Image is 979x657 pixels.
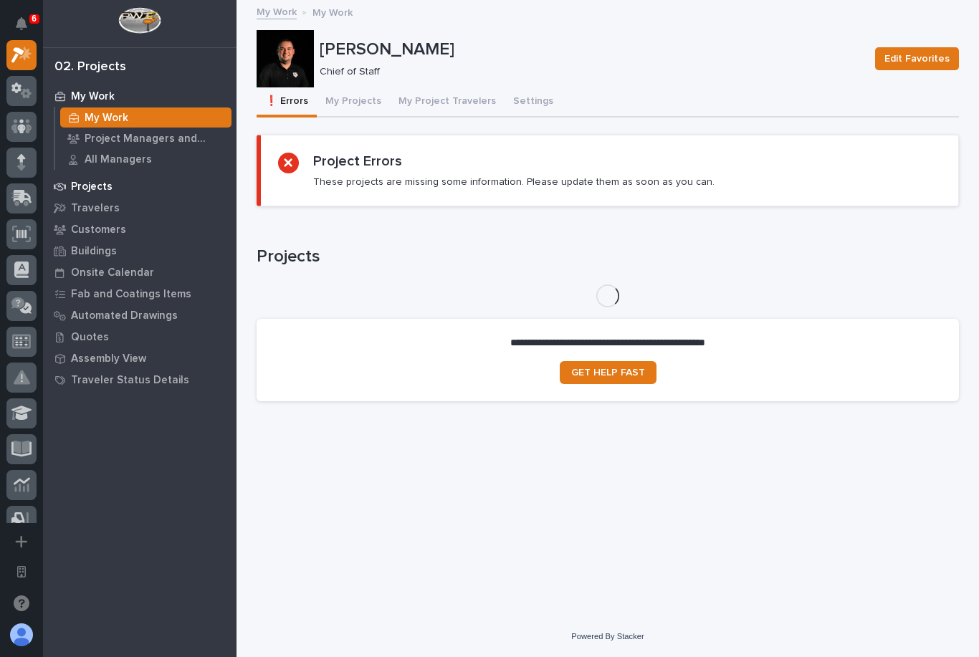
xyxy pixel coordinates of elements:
a: Traveler Status Details [43,369,237,390]
p: Assembly View [71,353,146,365]
p: My Work [71,90,115,103]
p: Buildings [71,245,117,258]
button: Open support chat [6,588,37,618]
p: These projects are missing some information. Please update them as soon as you can. [313,176,715,188]
a: All Managers [55,149,237,169]
button: ❗ Errors [257,87,317,118]
p: Projects [71,181,113,193]
p: Project Managers and Engineers [85,133,226,145]
button: Settings [505,87,562,118]
p: Chief of Staff [320,66,858,78]
a: Powered By Stacker [571,632,644,641]
button: Notifications [6,9,37,39]
span: GET HELP FAST [571,368,645,378]
a: Projects [43,176,237,197]
p: Onsite Calendar [71,267,154,279]
p: Traveler Status Details [71,374,189,387]
a: Onsite Calendar [43,262,237,283]
a: Automated Drawings [43,304,237,326]
div: Notifications6 [18,17,37,40]
p: [PERSON_NAME] [320,39,864,60]
h1: Projects [257,246,959,267]
a: My Work [55,107,237,128]
a: Quotes [43,326,237,347]
a: Buildings [43,240,237,262]
span: Edit Favorites [884,50,950,67]
button: Edit Favorites [875,47,959,70]
a: My Work [257,3,297,19]
a: Travelers [43,197,237,219]
img: Workspace Logo [118,7,161,34]
a: Customers [43,219,237,240]
button: My Project Travelers [390,87,505,118]
div: 02. Projects [54,59,126,75]
p: All Managers [85,153,152,166]
p: Automated Drawings [71,310,178,322]
a: Assembly View [43,347,237,369]
p: My Work [85,112,128,125]
p: My Work [312,4,353,19]
a: My Work [43,85,237,107]
a: GET HELP FAST [560,361,656,384]
p: Customers [71,224,126,236]
p: Fab and Coatings Items [71,288,191,301]
button: users-avatar [6,620,37,650]
p: Quotes [71,331,109,344]
button: Open workspace settings [6,557,37,587]
a: Project Managers and Engineers [55,128,237,148]
a: Fab and Coatings Items [43,283,237,304]
h2: Project Errors [313,153,402,170]
p: Travelers [71,202,120,215]
button: Add a new app... [6,527,37,557]
button: My Projects [317,87,390,118]
p: 6 [32,14,37,24]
